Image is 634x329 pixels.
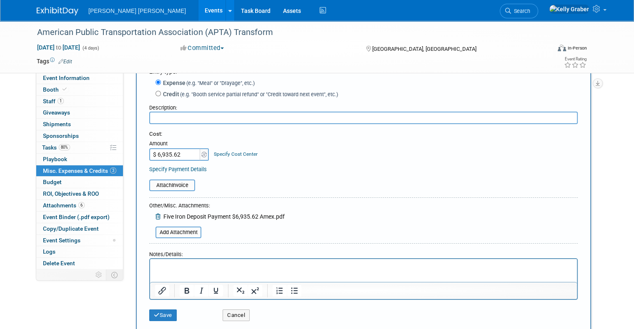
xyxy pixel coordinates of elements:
[178,44,227,52] button: Committed
[179,91,338,97] span: (e.g. "Booth service partial refund" or "Credit toward next event", etc.)
[58,98,64,104] span: 1
[36,142,123,153] a: Tasks80%
[34,25,540,40] div: American Public Transportation Association (APTA) Transform
[63,87,67,92] i: Booth reservation complete
[113,239,115,242] span: Modified Layout
[43,75,90,81] span: Event Information
[248,285,262,297] button: Superscript
[36,258,123,269] a: Delete Event
[506,43,587,56] div: Event Format
[36,188,123,199] a: ROI, Objectives & ROO
[43,121,71,127] span: Shipments
[36,223,123,234] a: Copy/Duplicate Event
[36,235,123,246] a: Event Settings
[149,202,285,212] div: Other/Misc. Attachments:
[59,144,70,150] span: 80%
[36,107,123,118] a: Giveaways
[149,140,210,148] div: Amount
[58,59,72,65] a: Edit
[549,5,589,14] img: Kelly Graber
[88,7,186,14] span: [PERSON_NAME] [PERSON_NAME]
[149,247,578,258] div: Notes/Details:
[43,237,80,244] span: Event Settings
[43,179,62,185] span: Budget
[511,8,530,14] span: Search
[37,7,78,15] img: ExhibitDay
[43,260,75,267] span: Delete Event
[55,44,63,51] span: to
[163,213,285,220] span: Five Iron Deposit Payment $6,935.62 Amex.pdf
[36,154,123,165] a: Playbook
[43,109,70,116] span: Giveaways
[180,285,194,297] button: Bold
[43,167,116,174] span: Misc. Expenses & Credits
[42,144,70,151] span: Tasks
[233,285,248,297] button: Subscript
[43,86,68,93] span: Booth
[43,248,55,255] span: Logs
[36,177,123,188] a: Budget
[36,119,123,130] a: Shipments
[149,130,578,138] div: Cost:
[110,167,116,174] span: 3
[194,285,208,297] button: Italic
[36,200,123,211] a: Attachments6
[161,79,255,87] label: Expense
[558,45,566,51] img: Format-Inperson.png
[223,309,250,321] button: Cancel
[564,57,586,61] div: Event Rating
[43,190,99,197] span: ROI, Objectives & ROO
[273,285,287,297] button: Numbered list
[149,309,177,321] button: Save
[36,246,123,257] a: Logs
[43,156,67,162] span: Playbook
[161,90,338,98] label: Credit
[209,285,223,297] button: Underline
[82,45,99,51] span: (4 days)
[214,151,258,157] a: Specify Cost Center
[43,225,99,232] span: Copy/Duplicate Event
[78,202,85,208] span: 6
[43,214,110,220] span: Event Binder (.pdf export)
[106,269,123,280] td: Toggle Event Tabs
[149,100,578,112] div: Description:
[36,96,123,107] a: Staff1
[36,212,123,223] a: Event Binder (.pdf export)
[500,4,538,18] a: Search
[37,57,72,65] td: Tags
[36,84,123,95] a: Booth
[185,80,255,86] span: (e.g. "Meal" or "Drayage", etc.)
[150,259,577,282] iframe: Rich Text Area
[37,44,80,51] span: [DATE] [DATE]
[155,285,169,297] button: Insert/edit link
[36,165,123,177] a: Misc. Expenses & Credits3
[287,285,301,297] button: Bullet list
[43,202,85,209] span: Attachments
[372,46,476,52] span: [GEOGRAPHIC_DATA], [GEOGRAPHIC_DATA]
[36,130,123,142] a: Sponsorships
[36,72,123,84] a: Event Information
[567,45,587,51] div: In-Person
[43,132,79,139] span: Sponsorships
[43,98,64,105] span: Staff
[149,166,207,172] a: Specify Payment Details
[92,269,106,280] td: Personalize Event Tab Strip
